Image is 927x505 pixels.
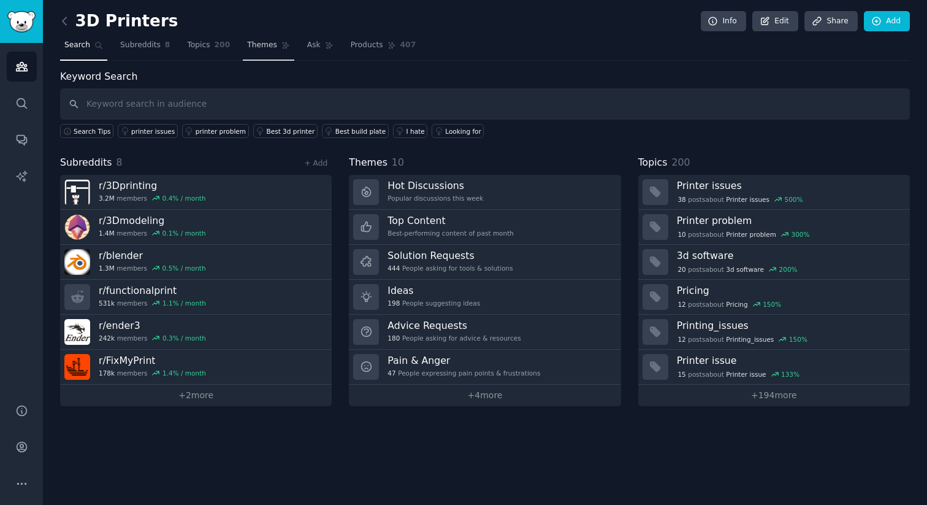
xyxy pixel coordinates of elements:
[99,229,115,237] span: 1.4M
[60,175,332,210] a: r/3Dprinting3.2Mmembers0.4% / month
[432,124,484,138] a: Looking for
[99,214,206,227] h3: r/ 3Dmodeling
[253,124,318,138] a: Best 3d printer
[638,210,910,245] a: Printer problem10postsaboutPrinter problem300%
[671,156,690,168] span: 200
[116,156,123,168] span: 8
[243,36,294,61] a: Themes
[60,315,332,350] a: r/ender3242kmembers0.3% / month
[349,385,620,406] a: +4more
[116,36,174,61] a: Subreddits8
[99,369,206,377] div: members
[64,249,90,275] img: blender
[349,155,387,171] span: Themes
[60,280,332,315] a: r/functionalprint531kmembers1.1% / month
[406,127,425,136] div: I hate
[247,40,277,51] span: Themes
[677,319,901,332] h3: Printing_issues
[7,11,36,33] img: GummySearch logo
[387,334,400,342] span: 180
[99,179,206,192] h3: r/ 3Dprinting
[677,229,811,240] div: post s about
[677,230,685,239] span: 10
[677,370,685,379] span: 15
[346,36,420,61] a: Products407
[349,315,620,350] a: Advice Requests180People asking for advice & resources
[162,334,206,342] div: 0.3 % / month
[351,40,383,51] span: Products
[387,369,395,377] span: 47
[99,299,115,307] span: 531k
[99,334,115,342] span: 242k
[387,334,521,342] div: People asking for advice & resources
[162,299,206,307] div: 1.1 % / month
[99,194,115,202] span: 3.2M
[99,194,206,202] div: members
[791,230,809,239] div: 300 %
[322,124,389,138] a: Best build plate
[64,319,90,345] img: ender3
[99,264,206,272] div: members
[99,334,206,342] div: members
[864,11,910,32] a: Add
[726,335,774,344] span: Printing_issues
[99,284,206,297] h3: r/ functionalprint
[387,299,400,307] span: 198
[387,214,514,227] h3: Top Content
[64,214,90,240] img: 3Dmodeling
[726,265,764,274] span: 3d software
[677,299,782,310] div: post s about
[393,124,428,138] a: I hate
[99,369,115,377] span: 178k
[701,11,746,32] a: Info
[349,350,620,385] a: Pain & Anger47People expressing pain points & frustrations
[99,319,206,332] h3: r/ ender3
[387,299,480,307] div: People suggesting ideas
[726,195,769,204] span: Printer issues
[267,127,315,136] div: Best 3d printer
[99,249,206,262] h3: r/ blender
[677,334,809,345] div: post s about
[118,124,178,138] a: printer issues
[726,230,776,239] span: Printer problem
[387,229,514,237] div: Best-performing content of past month
[677,194,804,205] div: post s about
[162,194,206,202] div: 0.4 % / month
[99,354,206,367] h3: r/ FixMyPrint
[60,71,137,82] label: Keyword Search
[677,179,901,192] h3: Printer issues
[677,265,685,274] span: 20
[215,40,231,51] span: 200
[752,11,798,32] a: Edit
[162,369,206,377] div: 1.4 % / month
[638,245,910,280] a: 3d software20postsabout3d software200%
[677,264,799,275] div: post s about
[162,229,206,237] div: 0.1 % / month
[183,36,234,61] a: Topics200
[120,40,161,51] span: Subreddits
[638,385,910,406] a: +194more
[400,40,416,51] span: 407
[789,335,807,344] div: 150 %
[60,88,910,120] input: Keyword search in audience
[677,354,901,367] h3: Printer issue
[349,175,620,210] a: Hot DiscussionsPopular discussions this week
[387,354,540,367] h3: Pain & Anger
[60,12,178,31] h2: 3D Printers
[182,124,249,138] a: printer problem
[387,249,513,262] h3: Solution Requests
[307,40,321,51] span: Ask
[638,350,910,385] a: Printer issue15postsaboutPrinter issue133%
[349,280,620,315] a: Ideas198People suggesting ideas
[784,195,803,204] div: 500 %
[445,127,481,136] div: Looking for
[726,300,747,309] span: Pricing
[677,335,685,344] span: 12
[779,265,798,274] div: 200 %
[60,210,332,245] a: r/3Dmodeling1.4Mmembers0.1% / month
[781,370,799,379] div: 133 %
[99,264,115,272] span: 1.3M
[99,299,206,307] div: members
[387,179,483,192] h3: Hot Discussions
[387,319,521,332] h3: Advice Requests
